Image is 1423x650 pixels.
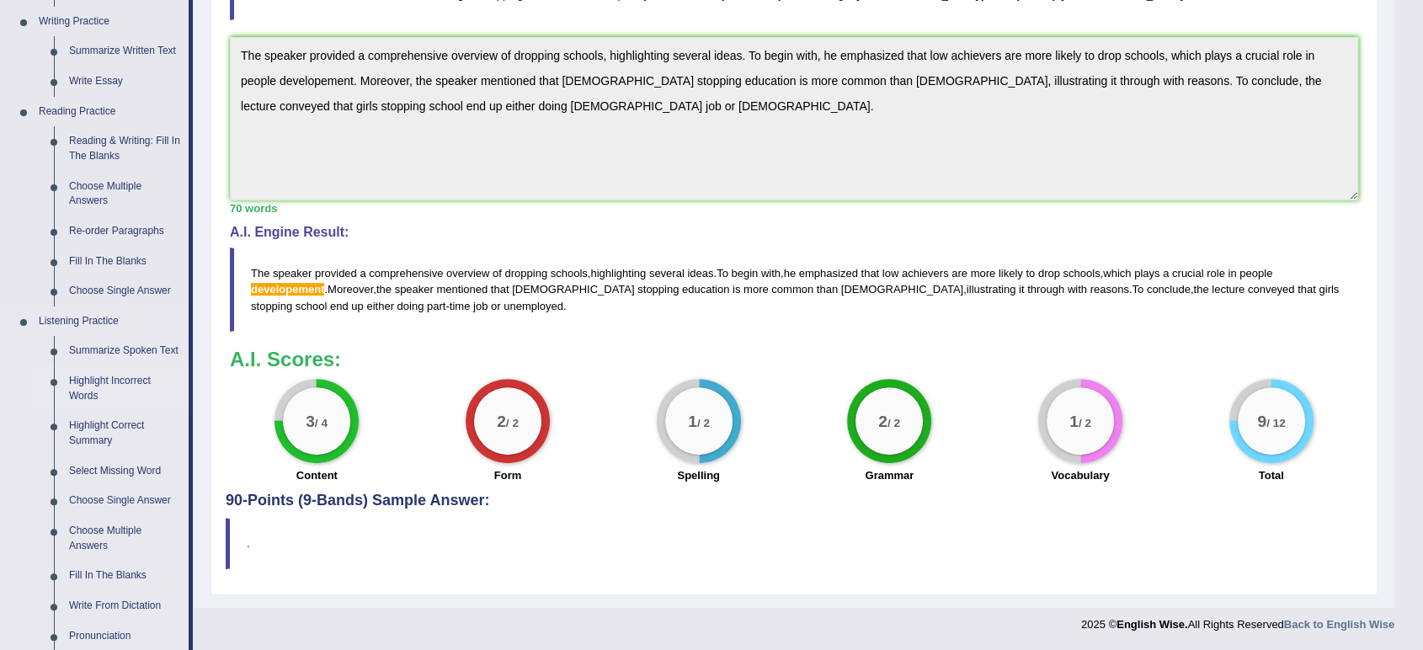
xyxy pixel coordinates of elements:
span: to [1026,267,1035,280]
span: the [376,283,392,296]
small: / 2 [887,416,900,429]
span: stopping [251,300,292,312]
span: a [360,267,365,280]
label: Vocabulary [1051,467,1109,483]
span: plays [1134,267,1159,280]
div: 2025 © All Rights Reserved [1081,608,1394,632]
span: the [1193,283,1208,296]
span: in [1228,267,1236,280]
a: Choose Single Answer [61,276,189,306]
span: Possible spelling mistake found. (did you mean: development) [251,283,324,296]
b: A.I. Scores: [230,348,341,370]
a: Reading Practice [31,97,189,127]
strong: English Wise. [1117,618,1187,631]
span: a [1163,267,1169,280]
span: it [1019,283,1025,296]
span: schools [551,267,588,280]
a: Write From Dictation [61,591,189,621]
a: Fill In The Blanks [61,247,189,277]
span: up [351,300,363,312]
span: education [682,283,729,296]
small: / 2 [506,416,519,429]
span: either [366,300,394,312]
span: that [1298,283,1316,296]
span: is [733,283,740,296]
a: Writing Practice [31,7,189,37]
span: with [761,267,781,280]
span: girls [1319,283,1339,296]
span: reasons [1090,283,1128,296]
span: achievers [902,267,949,280]
div: 70 words [230,200,1358,216]
span: unemployed [504,300,563,312]
span: comprehensive [369,267,443,280]
big: 3 [306,412,315,430]
a: Back to English Wise [1284,618,1394,631]
span: or [491,300,501,312]
span: more [743,283,769,296]
span: part [427,300,445,312]
span: several [649,267,685,280]
span: speaker [395,283,434,296]
a: Write Essay [61,67,189,97]
span: drop [1038,267,1060,280]
label: Grammar [865,467,914,483]
a: Fill In The Blanks [61,561,189,591]
span: with [1068,283,1087,296]
big: 9 [1257,412,1266,430]
a: Summarize Written Text [61,36,189,67]
span: people [1239,267,1272,280]
span: that [861,267,879,280]
big: 2 [878,412,887,430]
a: Select Missing Word [61,456,189,487]
span: speaker [273,267,312,280]
span: stopping [637,283,679,296]
span: ideas [687,267,713,280]
span: common [771,283,813,296]
span: doing [397,300,424,312]
span: than [817,283,838,296]
span: low [882,267,899,280]
span: [DEMOGRAPHIC_DATA] [512,283,634,296]
span: likely [999,267,1023,280]
big: 1 [688,412,697,430]
label: Spelling [677,467,720,483]
span: he [784,267,796,280]
span: school [296,300,328,312]
span: emphasized [799,267,858,280]
a: Choose Single Answer [61,486,189,516]
span: The [251,267,269,280]
a: Reading & Writing: Fill In The Blanks [61,126,189,171]
span: job [473,300,488,312]
span: begin [731,267,758,280]
small: / 12 [1266,416,1286,429]
span: illustrating [967,283,1016,296]
span: conveyed [1248,283,1295,296]
span: conclude [1147,283,1191,296]
span: of [493,267,502,280]
span: that [491,283,509,296]
span: To [1132,283,1143,296]
label: Content [296,467,338,483]
span: provided [315,267,357,280]
small: / 4 [315,416,328,429]
span: role [1207,267,1225,280]
span: To [717,267,728,280]
a: Highlight Correct Summary [61,411,189,456]
span: dropping [504,267,547,280]
span: time [450,300,471,312]
small: / 2 [1079,416,1091,429]
blockquote: . [226,518,1362,569]
span: more [971,267,996,280]
span: lecture [1212,283,1244,296]
span: crucial [1172,267,1204,280]
span: highlighting [590,267,646,280]
a: Summarize Spoken Text [61,336,189,366]
a: Choose Multiple Answers [61,516,189,561]
span: are [951,267,967,280]
a: Choose Multiple Answers [61,172,189,216]
label: Form [494,467,522,483]
span: end [330,300,349,312]
small: / 2 [696,416,709,429]
span: overview [446,267,489,280]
